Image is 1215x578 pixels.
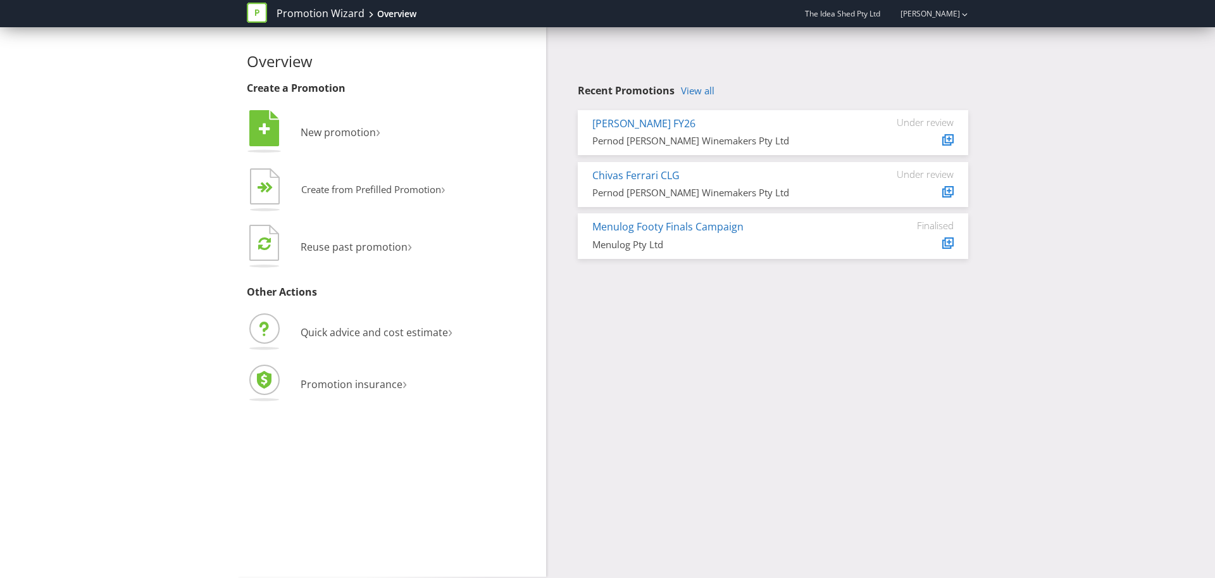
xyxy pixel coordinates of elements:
span: Quick advice and cost estimate [301,325,448,339]
span: › [441,179,445,198]
span: › [448,320,452,341]
tspan:  [258,236,271,251]
span: Promotion insurance [301,377,402,391]
h3: Other Actions [247,287,537,298]
a: Chivas Ferrari CLG [592,168,680,182]
span: New promotion [301,125,376,139]
div: Overview [377,8,416,20]
a: [PERSON_NAME] [888,8,960,19]
div: Under review [878,168,954,180]
a: View all [681,85,714,96]
span: › [376,120,380,141]
span: Reuse past promotion [301,240,408,254]
div: Finalised [878,220,954,231]
span: Recent Promotions [578,84,675,97]
a: Promotion Wizard [277,6,364,21]
tspan:  [265,182,273,194]
h3: Create a Promotion [247,83,537,94]
span: › [402,372,407,393]
span: The Idea Shed Pty Ltd [805,8,880,19]
h2: Overview [247,53,537,70]
div: Under review [878,116,954,128]
span: › [408,235,412,256]
tspan:  [259,122,270,136]
a: Quick advice and cost estimate› [247,325,452,339]
a: Promotion insurance› [247,377,407,391]
span: Create from Prefilled Promotion [301,183,441,196]
button: Create from Prefilled Promotion› [247,165,446,216]
div: Pernod [PERSON_NAME] Winemakers Pty Ltd [592,186,859,199]
a: Menulog Footy Finals Campaign [592,220,744,234]
div: Pernod [PERSON_NAME] Winemakers Pty Ltd [592,134,859,148]
a: [PERSON_NAME] FY26 [592,116,695,130]
div: Menulog Pty Ltd [592,238,859,251]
